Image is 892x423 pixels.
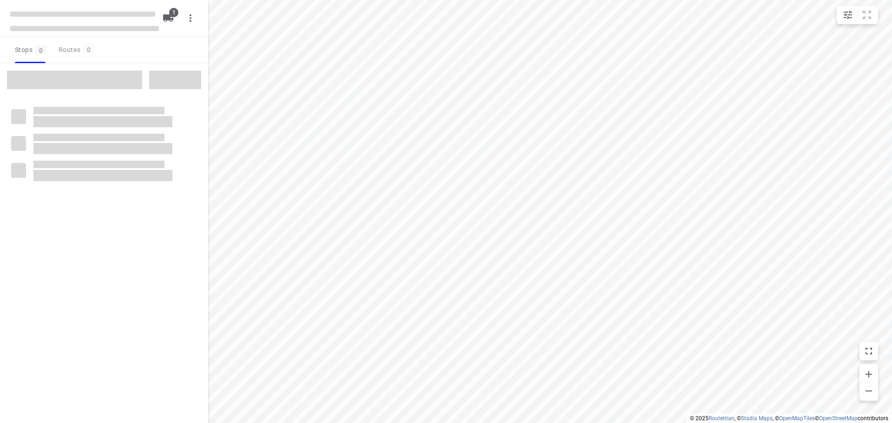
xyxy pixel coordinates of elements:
[779,415,815,422] a: OpenMapTiles
[819,415,858,422] a: OpenStreetMap
[708,415,735,422] a: Routetitan
[837,6,878,24] div: small contained button group
[690,415,888,422] li: © 2025 , © , © © contributors
[741,415,773,422] a: Stadia Maps
[839,6,857,24] button: Map settings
